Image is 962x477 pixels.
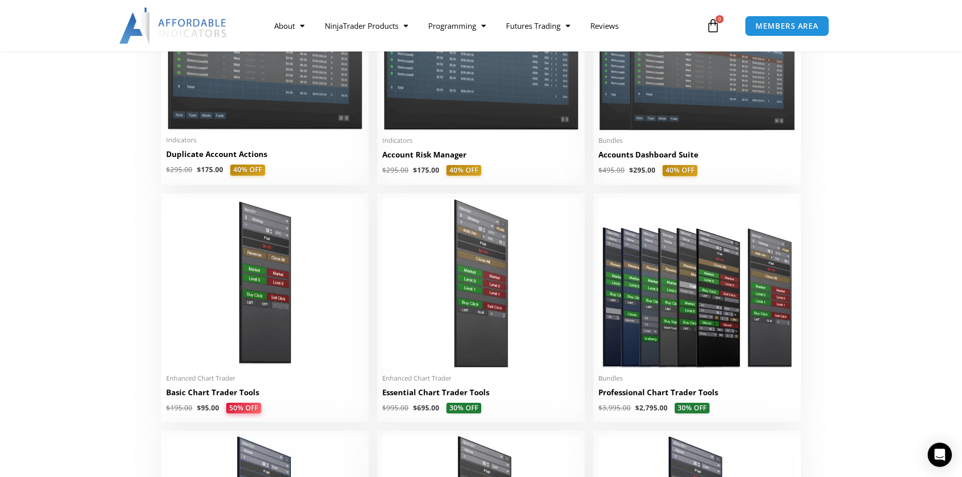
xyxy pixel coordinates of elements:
[382,149,580,160] h2: Account Risk Manager
[119,8,228,44] img: LogoAI | Affordable Indicators – NinjaTrader
[745,16,829,36] a: MEMBERS AREA
[166,403,170,412] span: $
[382,403,386,412] span: $
[598,403,631,412] bdi: 3,995.00
[382,166,386,175] span: $
[382,387,580,403] a: Essential Chart Trader Tools
[382,198,580,368] img: Essential Chart Trader Tools
[418,14,496,37] a: Programming
[382,403,409,412] bdi: 995.00
[166,165,192,174] bdi: 295.00
[629,166,633,175] span: $
[166,149,364,165] a: Duplicate Account Actions
[629,166,655,175] bdi: 295.00
[716,15,724,23] span: 0
[166,387,364,398] h2: Basic Chart Trader Tools
[166,149,364,160] h2: Duplicate Account Actions
[264,14,703,37] nav: Menu
[166,403,192,412] bdi: 195.00
[413,403,417,412] span: $
[197,165,201,174] span: $
[598,166,602,175] span: $
[197,403,219,412] bdi: 95.00
[382,149,580,165] a: Account Risk Manager
[635,403,668,412] bdi: 2,795.00
[446,403,481,414] span: 30% OFF
[598,166,625,175] bdi: 495.00
[166,198,364,368] img: BasicTools
[446,165,481,176] span: 40% OFF
[382,136,580,145] span: Indicators
[166,387,364,403] a: Basic Chart Trader Tools
[675,403,710,414] span: 30% OFF
[755,22,819,30] span: MEMBERS AREA
[413,166,417,175] span: $
[598,149,796,165] a: Accounts Dashboard Suite
[580,14,629,37] a: Reviews
[382,387,580,398] h2: Essential Chart Trader Tools
[928,443,952,467] div: Open Intercom Messenger
[166,165,170,174] span: $
[197,403,201,412] span: $
[598,374,796,383] span: Bundles
[226,403,262,414] span: 50% OFF
[598,198,796,368] img: ProfessionalToolsBundlePage
[413,166,439,175] bdi: 175.00
[598,387,796,403] a: Professional Chart Trader Tools
[598,403,602,412] span: $
[663,165,697,176] span: 40% OFF
[382,166,409,175] bdi: 295.00
[230,165,265,176] span: 40% OFF
[598,387,796,398] h2: Professional Chart Trader Tools
[197,165,223,174] bdi: 175.00
[382,374,580,383] span: Enhanced Chart Trader
[315,14,418,37] a: NinjaTrader Products
[598,136,796,145] span: Bundles
[264,14,315,37] a: About
[598,149,796,160] h2: Accounts Dashboard Suite
[496,14,580,37] a: Futures Trading
[413,403,439,412] bdi: 695.00
[166,374,364,383] span: Enhanced Chart Trader
[635,403,639,412] span: $
[691,11,735,40] a: 0
[166,136,364,144] span: Indicators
